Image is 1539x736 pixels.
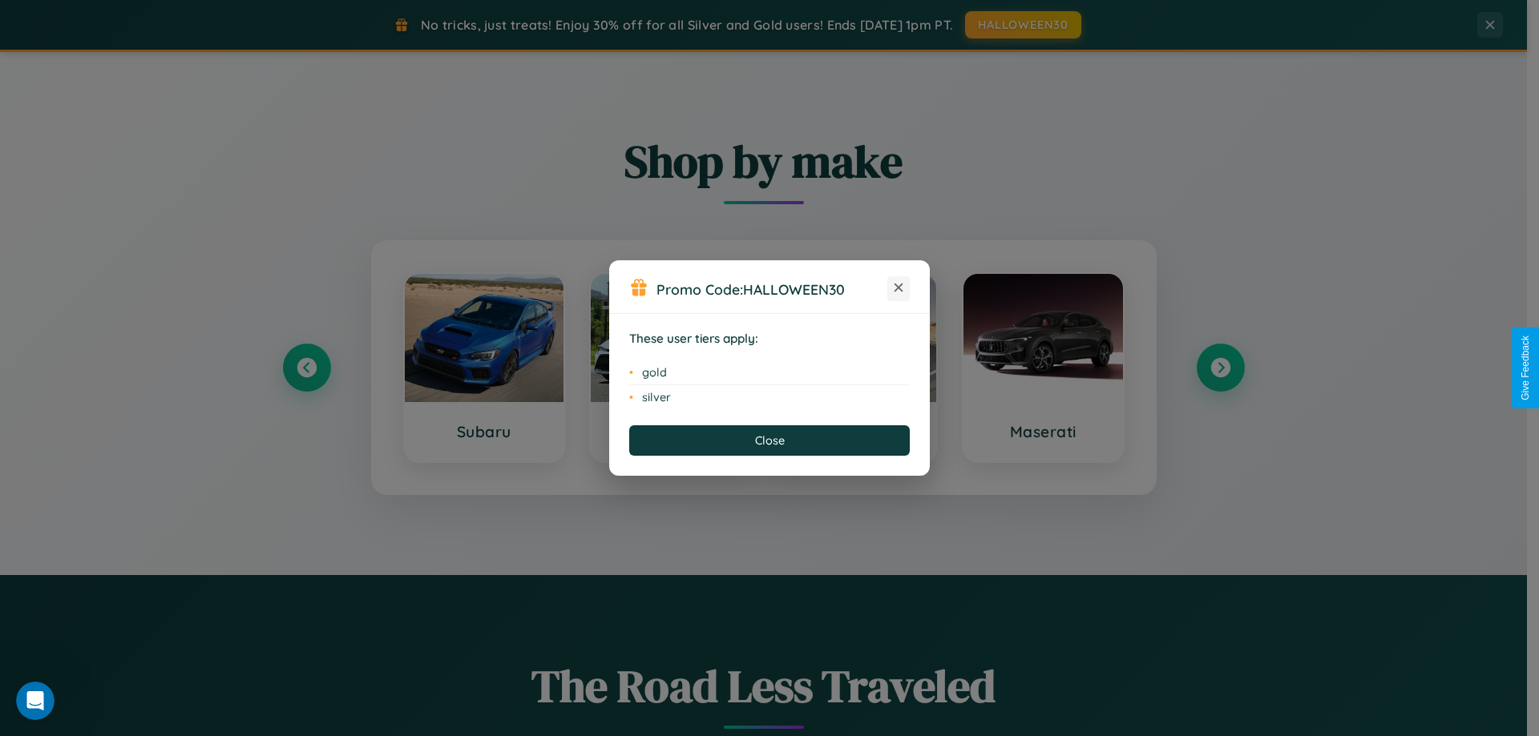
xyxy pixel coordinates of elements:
li: silver [629,385,910,409]
li: gold [629,360,910,385]
button: Close [629,425,910,456]
b: HALLOWEEN30 [743,280,845,298]
h3: Promo Code: [656,280,887,298]
iframe: Intercom live chat [16,682,55,720]
div: Give Feedback [1520,336,1531,400]
strong: These user tiers apply: [629,331,758,346]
